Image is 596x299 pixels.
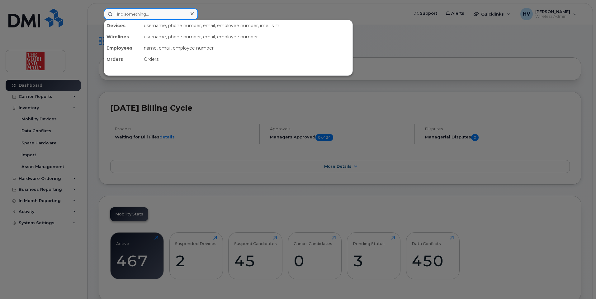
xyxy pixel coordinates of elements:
[104,42,141,54] div: Employees
[104,54,141,65] div: Orders
[104,20,141,31] div: Devices
[141,54,352,65] div: Orders
[104,31,141,42] div: Wirelines
[141,31,352,42] div: username, phone number, email, employee number
[141,20,352,31] div: username, phone number, email, employee number, imei, sim
[141,42,352,54] div: name, email, employee number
